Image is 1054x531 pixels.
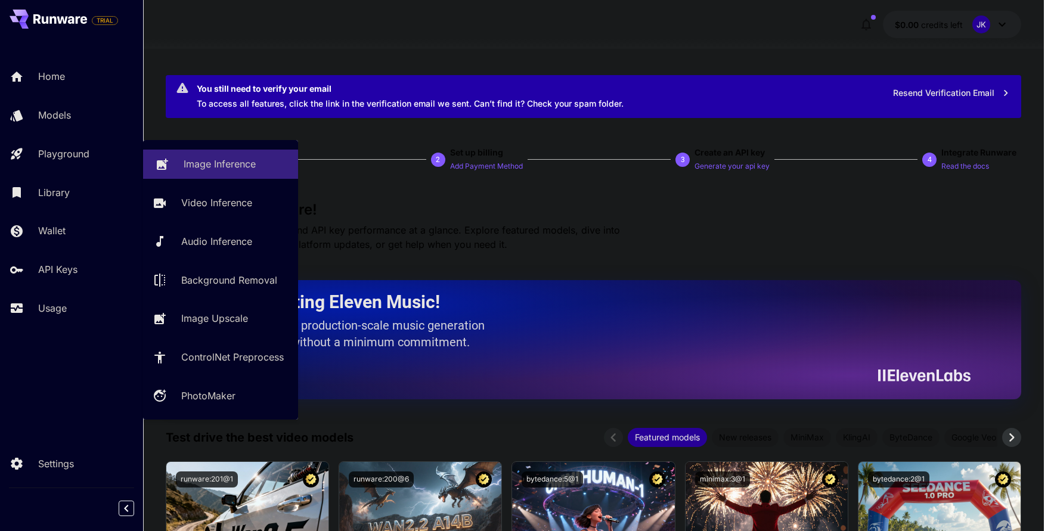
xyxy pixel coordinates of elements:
p: Background Removal [181,273,277,287]
a: Image Upscale [143,304,298,333]
p: 3 [681,154,685,165]
p: Video Inference [181,195,252,210]
button: bytedance:2@1 [868,471,929,487]
button: $0.00 [883,11,1021,38]
div: Collapse sidebar [128,498,143,519]
p: The only way to get production-scale music generation from Eleven Labs without a minimum commitment. [196,317,494,350]
span: New releases [712,431,779,443]
p: Usage [38,301,67,315]
button: Collapse sidebar [119,501,134,516]
a: Background Removal [143,265,298,294]
p: Audio Inference [181,234,252,249]
p: Playground [38,147,89,161]
p: Test drive the best video models [166,428,354,446]
p: Image Inference [184,157,256,171]
span: credits left [921,20,963,30]
span: KlingAI [836,431,878,443]
button: runware:200@6 [349,471,414,487]
a: PhotoMaker [143,381,298,411]
p: Read the docs [941,161,989,172]
h3: Welcome to Runware! [166,201,1021,218]
p: Image Upscale [181,311,248,325]
p: Models [38,108,71,122]
div: You still need to verify your email [197,82,624,95]
p: 2 [436,154,440,165]
p: Library [38,185,70,200]
p: API Keys [38,262,77,277]
span: Add your payment card to enable full platform functionality. [92,13,118,27]
span: Check out your usage stats and API key performance at a glance. Explore featured models, dive int... [166,224,620,250]
a: ControlNet Preprocess [143,343,298,372]
h2: Now Supporting Eleven Music! [196,291,962,313]
span: TRIAL [92,16,117,25]
a: Audio Inference [143,227,298,256]
button: Certified Model – Vetted for best performance and includes a commercial license. [303,471,319,487]
div: JK [972,15,990,33]
p: 4 [928,154,932,165]
span: Google Veo [944,431,1003,443]
button: Certified Model – Vetted for best performance and includes a commercial license. [995,471,1011,487]
span: Set up billing [450,147,503,157]
p: Generate your api key [695,161,770,172]
a: Video Inference [143,188,298,218]
p: Settings [38,457,74,471]
span: MiniMax [783,431,831,443]
p: ControlNet Preprocess [181,350,284,364]
p: PhotoMaker [181,389,235,403]
span: Create an API key [695,147,765,157]
span: $0.00 [895,20,921,30]
span: Featured models [628,431,707,443]
div: To access all features, click the link in the verification email we sent. Can’t find it? Check yo... [197,79,624,114]
span: ByteDance [882,431,940,443]
div: $0.00 [895,18,963,31]
button: runware:201@1 [176,471,238,487]
p: Add Payment Method [450,161,523,172]
a: Image Inference [143,150,298,179]
button: Certified Model – Vetted for best performance and includes a commercial license. [649,471,665,487]
button: minimax:3@1 [695,471,750,487]
button: Resend Verification Email [886,81,1016,105]
p: Wallet [38,223,66,238]
span: Integrate Runware [941,147,1016,157]
button: Certified Model – Vetted for best performance and includes a commercial license. [476,471,492,487]
button: Certified Model – Vetted for best performance and includes a commercial license. [822,471,838,487]
button: bytedance:5@1 [522,471,583,487]
p: Home [38,69,65,83]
